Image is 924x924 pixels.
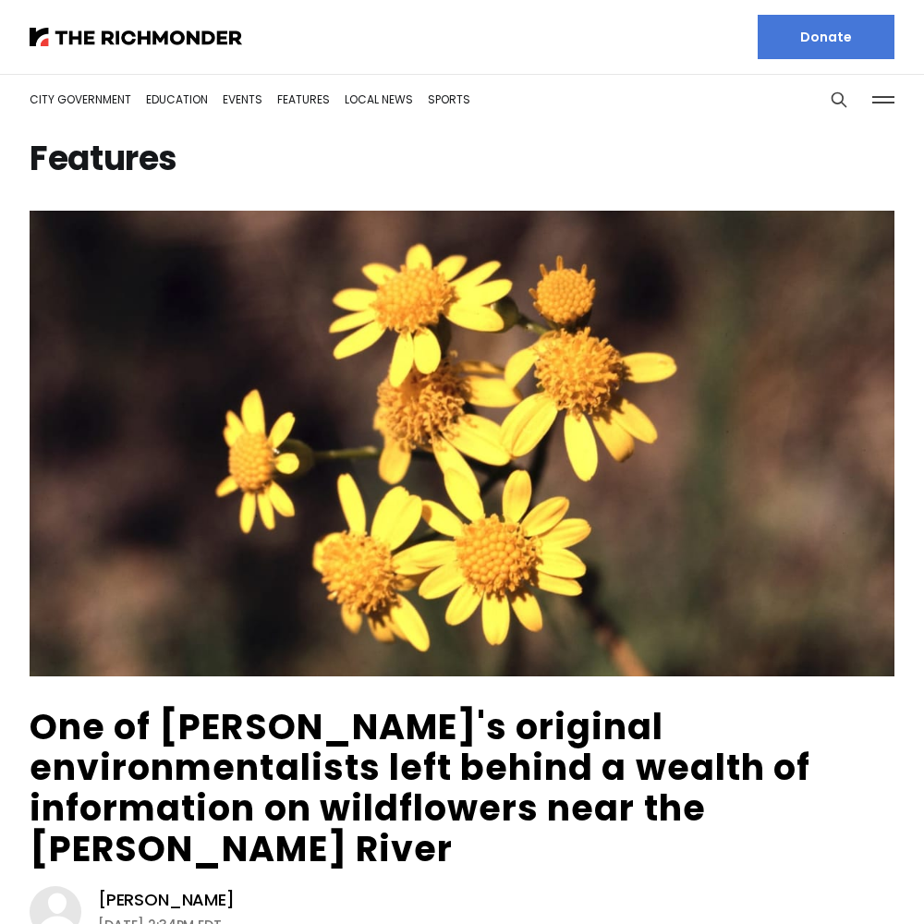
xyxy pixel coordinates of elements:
a: Sports [428,91,470,107]
a: Education [146,91,208,107]
button: Search this site [825,86,853,114]
a: [PERSON_NAME] [98,889,235,911]
iframe: portal-trigger [768,833,924,924]
a: City Government [30,91,131,107]
img: One of Richmond's original environmentalists left behind a wealth of information on wildflowers n... [30,211,894,676]
a: Local News [345,91,413,107]
a: Events [223,91,262,107]
a: Features [277,91,330,107]
a: One of [PERSON_NAME]'s original environmentalists left behind a wealth of information on wildflow... [30,702,810,873]
img: The Richmonder [30,28,242,46]
a: Donate [758,15,894,59]
h1: Features [30,144,894,174]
